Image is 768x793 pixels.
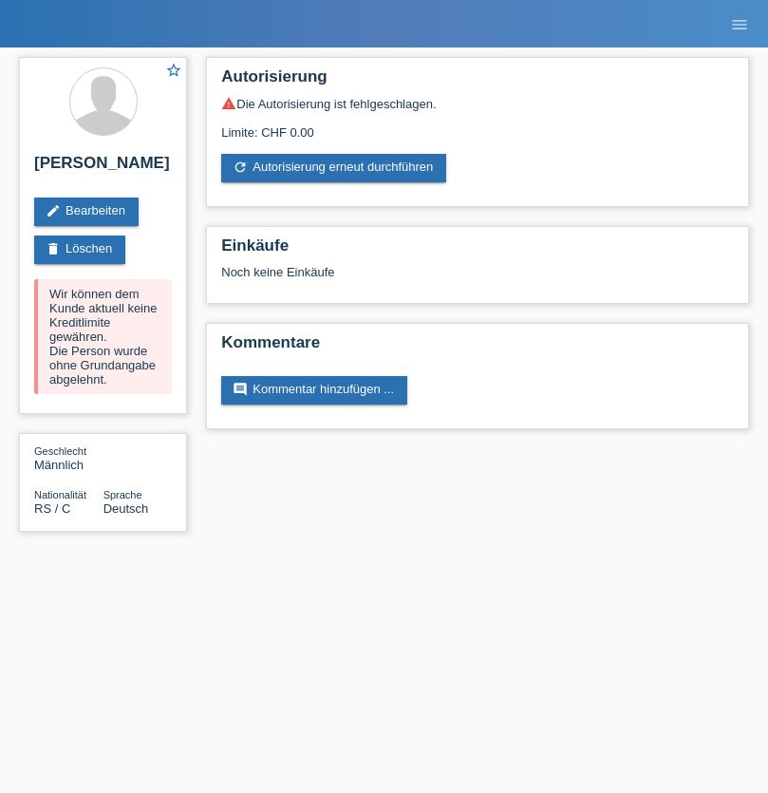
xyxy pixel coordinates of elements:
span: Serbien / C / 10.03.1989 [34,501,70,516]
div: Wir können dem Kunde aktuell keine Kreditlimite gewähren. Die Person wurde ohne Grundangabe abgel... [34,279,172,394]
i: warning [221,96,236,111]
i: comment [233,382,248,397]
a: star_border [165,62,182,82]
a: refreshAutorisierung erneut durchführen [221,154,446,182]
i: edit [46,203,61,218]
div: Die Autorisierung ist fehlgeschlagen. [221,96,734,111]
h2: Einkäufe [221,236,734,265]
a: commentKommentar hinzufügen ... [221,376,407,405]
a: menu [721,18,759,29]
span: Geschlecht [34,445,86,457]
span: Nationalität [34,489,86,500]
h2: [PERSON_NAME] [34,154,172,182]
a: editBearbeiten [34,198,139,226]
span: Deutsch [103,501,149,516]
i: star_border [165,62,182,79]
h2: Autorisierung [221,67,734,96]
div: Männlich [34,444,103,472]
a: deleteLöschen [34,236,125,264]
h2: Kommentare [221,333,734,362]
i: menu [730,15,749,34]
i: refresh [233,160,248,175]
div: Noch keine Einkäufe [221,265,734,293]
span: Sprache [103,489,142,500]
i: delete [46,241,61,256]
div: Limite: CHF 0.00 [221,111,734,140]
